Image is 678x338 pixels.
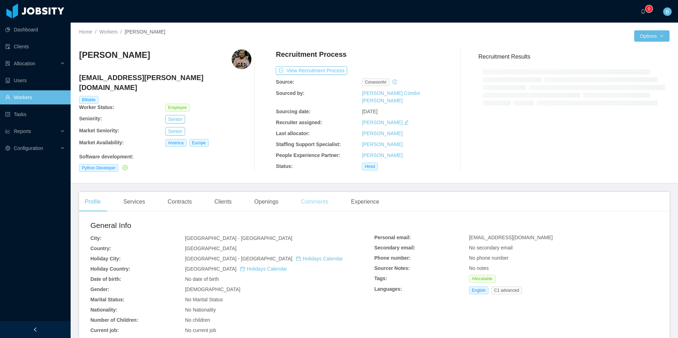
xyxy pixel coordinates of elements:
i: icon: bell [641,9,646,14]
b: Sourcer Notes: [374,265,410,271]
h2: General Info [90,220,374,231]
b: Secondary email: [374,245,415,251]
i: icon: solution [5,61,10,66]
span: No notes [469,265,489,271]
span: [DEMOGRAPHIC_DATA] [185,286,240,292]
sup: 0 [646,5,653,12]
a: icon: profileTasks [5,107,65,121]
b: Languages: [374,286,402,292]
span: Hired [362,163,378,170]
div: Profile [79,192,106,212]
span: No Marital Status [185,297,223,302]
b: Tags: [374,276,387,281]
b: Sourcing date: [276,109,310,114]
span: [DATE] [362,109,377,114]
b: Nationality: [90,307,117,313]
span: Employee [165,104,190,111]
span: No phone number [469,255,509,261]
span: [GEOGRAPHIC_DATA] [185,266,287,272]
span: America [165,139,186,147]
span: / [120,29,122,35]
i: icon: calendar [240,266,245,271]
h4: [EMAIL_ADDRESS][PERSON_NAME][DOMAIN_NAME] [79,73,251,92]
div: Openings [249,192,284,212]
b: Country: [90,246,111,251]
span: No children [185,317,210,323]
a: [PERSON_NAME] [362,131,403,136]
span: Europe [189,139,209,147]
h3: Recruitment Results [478,52,670,61]
b: Personal email: [374,235,411,240]
b: City: [90,235,101,241]
span: [PERSON_NAME] [125,29,165,35]
i: icon: line-chart [5,129,10,134]
b: Gender: [90,286,109,292]
span: No date of birth [185,276,219,282]
a: icon: robotUsers [5,73,65,87]
span: [GEOGRAPHIC_DATA] - [GEOGRAPHIC_DATA] [185,256,343,261]
b: Staffing Support Specialist: [276,141,341,147]
b: Market Availability: [79,140,124,145]
span: / [95,29,96,35]
b: Marital Status: [90,297,124,302]
i: icon: history [392,79,397,84]
b: Worker Status: [79,104,114,110]
b: Status: [276,163,292,169]
button: Optionsicon: down [634,30,670,42]
b: Source: [276,79,294,85]
span: conexionhr [362,78,389,86]
a: icon: auditClients [5,40,65,54]
span: Allocatable [469,275,495,283]
span: Python Developer [79,164,118,172]
div: Services [118,192,150,212]
i: icon: edit [404,120,409,125]
a: icon: calendarHolidays Calendar [240,266,287,272]
a: icon: exportView Recruitment Process [276,68,347,73]
span: Reports [14,128,31,134]
span: [EMAIL_ADDRESS][DOMAIN_NAME] [469,235,553,240]
a: icon: calendarHolidays Calendar [296,256,343,261]
b: Sourced by: [276,90,304,96]
b: Current job: [90,327,119,333]
i: icon: calendar [296,256,301,261]
i: icon: setting [5,146,10,151]
span: [GEOGRAPHIC_DATA] - [GEOGRAPHIC_DATA] [185,235,292,241]
a: icon: userWorkers [5,90,65,104]
h3: [PERSON_NAME] [79,49,150,61]
a: [PERSON_NAME] [362,120,403,125]
b: Recruiter assigned: [276,120,322,125]
span: English [469,286,488,294]
b: Seniority: [79,116,102,121]
div: Contracts [162,192,197,212]
a: icon: pie-chartDashboard [5,23,65,37]
a: [PERSON_NAME] [362,141,403,147]
b: Software development : [79,154,133,159]
img: 5e059398-8250-4a78-bf8e-1c4f99179814_68346cd1ce3ab-400w.png [232,49,251,69]
span: No secondary email [469,245,513,251]
b: Holiday Country: [90,266,130,272]
b: Phone number: [374,255,411,261]
button: icon: exportView Recruitment Process [276,66,347,75]
span: B [666,7,669,16]
span: Configuration [14,145,43,151]
a: Workers [99,29,118,35]
span: No current job [185,327,216,333]
div: Experience [345,192,385,212]
a: [PERSON_NAME] Cóndor [PERSON_NAME] [362,90,420,103]
button: Senior [165,115,185,123]
b: Holiday City: [90,256,121,261]
b: Date of birth: [90,276,121,282]
span: Allocation [14,61,35,66]
a: Home [79,29,92,35]
button: Senior [165,127,185,135]
b: Last allocator: [276,131,310,136]
i: icon: check-circle [123,165,127,170]
b: Number of Children: [90,317,138,323]
span: [GEOGRAPHIC_DATA] [185,246,237,251]
b: People Experience Partner: [276,152,340,158]
span: No Nationality [185,307,216,313]
b: Market Seniority: [79,128,119,133]
div: Clients [209,192,237,212]
div: Comments [296,192,334,212]
a: [PERSON_NAME] [362,152,403,158]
